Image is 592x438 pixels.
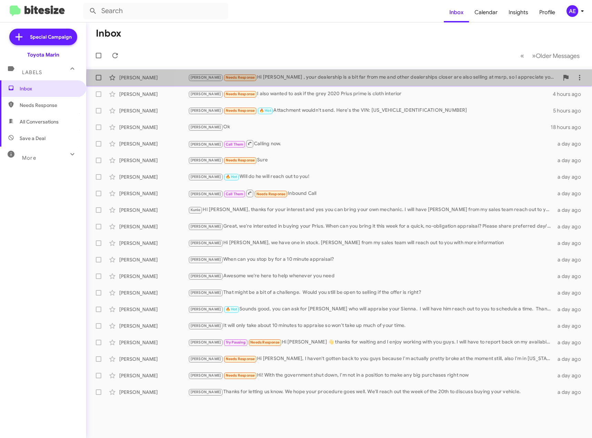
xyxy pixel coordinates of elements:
[188,90,553,98] div: I also wanted to ask if the grey 2020 Prius prime is cloth interior
[554,306,586,313] div: a day ago
[188,371,554,379] div: Hi! With the government shut down, I'm not in a position to make any big purchases right now
[534,2,561,22] span: Profile
[554,256,586,263] div: a day ago
[191,125,221,129] span: [PERSON_NAME]
[119,124,188,131] div: [PERSON_NAME]
[226,75,255,80] span: Needs Response
[554,157,586,164] div: a day ago
[188,355,554,363] div: Hi [PERSON_NAME], I haven't gotten back to you guys because I'm actually pretty broke at the mome...
[119,173,188,180] div: [PERSON_NAME]
[226,142,244,147] span: Call Them
[226,158,255,162] span: Needs Response
[188,222,554,230] div: Great, we're interested in buying your Prius. When can you bring it this week for a quick, no-obl...
[554,372,586,379] div: a day ago
[188,338,554,346] div: Hi [PERSON_NAME] 👋 thanks for waiting and I enjoy working with you guys. I will have to report ba...
[119,74,188,81] div: [PERSON_NAME]
[503,2,534,22] span: Insights
[188,123,551,131] div: Ok
[554,339,586,346] div: a day ago
[119,240,188,247] div: [PERSON_NAME]
[191,241,221,245] span: [PERSON_NAME]
[191,307,221,311] span: [PERSON_NAME]
[551,124,586,131] div: 18 hours ago
[191,192,221,196] span: [PERSON_NAME]
[554,207,586,213] div: a day ago
[20,85,78,92] span: Inbox
[226,92,255,96] span: Needs Response
[119,389,188,396] div: [PERSON_NAME]
[517,49,584,63] nav: Page navigation example
[528,49,584,63] button: Next
[191,373,221,378] span: [PERSON_NAME]
[119,91,188,98] div: [PERSON_NAME]
[20,102,78,109] span: Needs Response
[444,2,469,22] a: Inbox
[22,69,42,76] span: Labels
[191,224,221,229] span: [PERSON_NAME]
[226,108,255,113] span: Needs Response
[119,289,188,296] div: [PERSON_NAME]
[226,307,237,311] span: 🔥 Hot
[27,51,59,58] div: Toyota Marin
[119,207,188,213] div: [PERSON_NAME]
[119,339,188,346] div: [PERSON_NAME]
[250,340,279,345] span: Needs Response
[191,340,221,345] span: [PERSON_NAME]
[226,373,255,378] span: Needs Response
[553,107,586,114] div: 5 hours ago
[191,175,221,179] span: [PERSON_NAME]
[188,305,554,313] div: Sounds good, you can ask for [PERSON_NAME] who will appraise your Sienna. I will have him reach o...
[188,139,554,148] div: Calling now.
[119,157,188,164] div: [PERSON_NAME]
[119,256,188,263] div: [PERSON_NAME]
[191,390,221,394] span: [PERSON_NAME]
[188,256,554,263] div: When can you stop by for a 10 minute appraisal?
[188,156,554,164] div: Sure
[188,173,554,181] div: Will do he will reach out to you!
[30,33,72,40] span: Special Campaign
[554,173,586,180] div: a day ago
[191,108,221,113] span: [PERSON_NAME]
[554,240,586,247] div: a day ago
[554,322,586,329] div: a day ago
[554,190,586,197] div: a day ago
[256,192,286,196] span: Needs Response
[119,140,188,147] div: [PERSON_NAME]
[469,2,503,22] a: Calendar
[188,388,554,396] div: Thanks for letting us know. We hope your procedure goes well. We'll reach out the week of the 20t...
[119,107,188,114] div: [PERSON_NAME]
[188,239,554,247] div: Hi [PERSON_NAME], we have one in stock. [PERSON_NAME] from my sales team will reach out to you wi...
[191,357,221,361] span: [PERSON_NAME]
[226,340,246,345] span: Try Pausing
[22,155,36,161] span: More
[188,107,553,115] div: Attachment wouldn't send. Here's the VIN: [US_VEHICLE_IDENTIFICATION_NUMBER]
[226,192,244,196] span: Call Them
[83,3,228,19] input: Search
[554,140,586,147] div: a day ago
[96,28,121,39] h1: Inbox
[188,289,554,297] div: That might be a bit of a challenge. Would you still be open to selling if the offer is right?
[188,272,554,280] div: Awesome we're here to help whenever you need
[188,206,554,214] div: HI [PERSON_NAME], thanks for your interest and yes you can bring your own mechanic. I will have [...
[191,257,221,262] span: [PERSON_NAME]
[20,118,59,125] span: All Conversations
[553,91,586,98] div: 4 hours ago
[191,274,221,278] span: [PERSON_NAME]
[516,49,528,63] button: Previous
[191,290,221,295] span: [PERSON_NAME]
[567,5,578,17] div: AE
[191,158,221,162] span: [PERSON_NAME]
[9,29,77,45] a: Special Campaign
[226,175,237,179] span: 🔥 Hot
[119,322,188,329] div: [PERSON_NAME]
[119,356,188,362] div: [PERSON_NAME]
[532,51,536,60] span: »
[119,273,188,280] div: [PERSON_NAME]
[119,306,188,313] div: [PERSON_NAME]
[259,108,271,113] span: 🔥 Hot
[191,323,221,328] span: [PERSON_NAME]
[536,52,580,60] span: Older Messages
[188,73,559,81] div: Hi [PERSON_NAME] , your dealership is a bit far from me and other dealerships closer are also sel...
